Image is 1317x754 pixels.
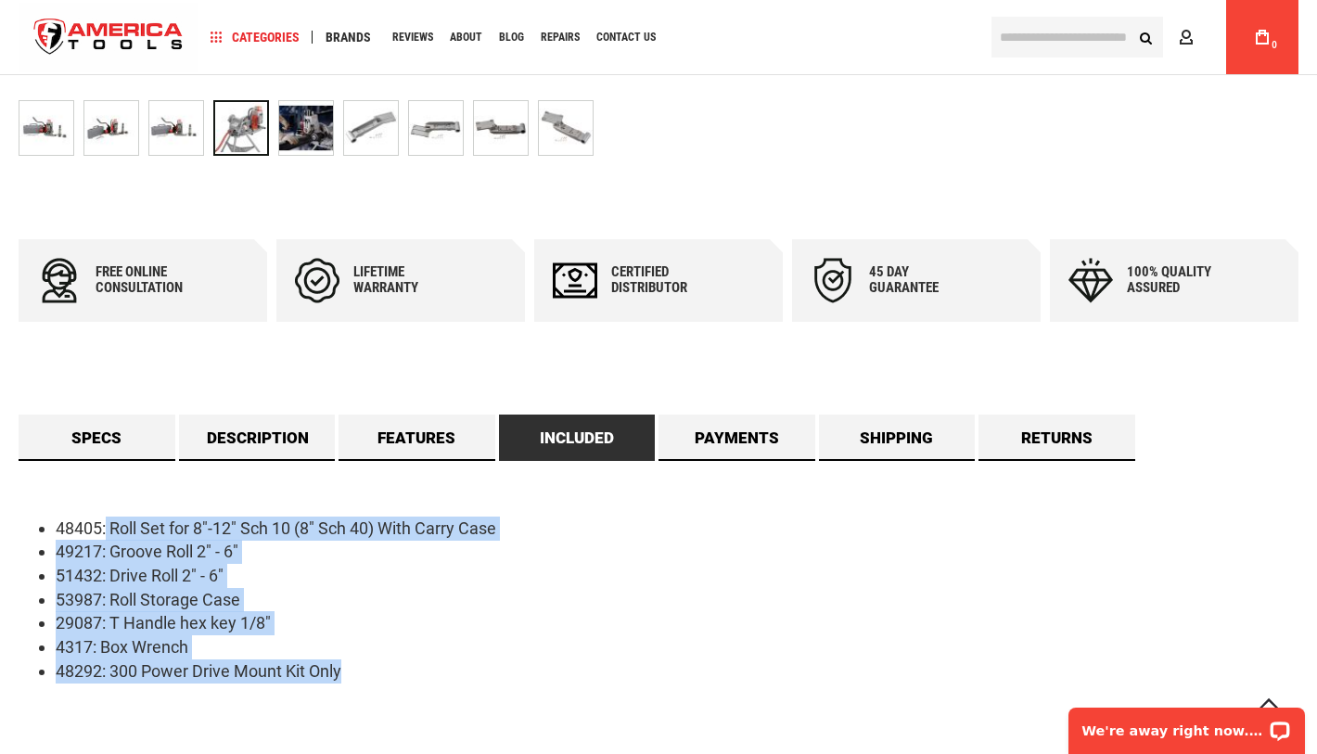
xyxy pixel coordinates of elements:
[392,32,433,43] span: Reviews
[202,25,308,50] a: Categories
[19,101,73,155] img: RIDGID 48297 918 ROLL GROOVER W/300 POWER DRIVE MOUNT KIT
[491,25,532,50] a: Blog
[1128,19,1163,55] button: Search
[211,31,300,44] span: Categories
[532,25,588,50] a: Repairs
[611,264,722,296] div: Certified Distributor
[326,31,371,44] span: Brands
[539,101,593,155] img: RIDGID 48297 918 ROLL GROOVER W/300 POWER DRIVE MOUNT KIT
[343,91,408,165] div: RIDGID 48297 918 ROLL GROOVER W/300 POWER DRIVE MOUNT KIT
[541,32,580,43] span: Repairs
[499,32,524,43] span: Blog
[596,32,656,43] span: Contact Us
[19,415,175,461] a: Specs
[474,101,528,155] img: RIDGID 48297 918 ROLL GROOVER W/300 POWER DRIVE MOUNT KIT
[56,611,1298,635] li: 29087: T Handle hex key 1/8"
[56,588,1298,612] li: 53987: Roll Storage Case
[278,91,343,165] div: RIDGID 48297 918 ROLL GROOVER W/300 POWER DRIVE MOUNT KIT
[1272,40,1277,50] span: 0
[56,540,1298,564] li: 49217: Groove Roll 2" - 6"
[56,659,1298,684] li: 48292: 300 Power Drive Mount Kit Only
[96,264,207,296] div: Free online consultation
[344,101,398,155] img: RIDGID 48297 918 ROLL GROOVER W/300 POWER DRIVE MOUNT KIT
[869,264,980,296] div: 45 day Guarantee
[213,91,278,165] div: RIDGID 48297 918 ROLL GROOVER W/300 POWER DRIVE MOUNT KIT
[19,3,198,72] img: America Tools
[384,25,441,50] a: Reviews
[408,91,473,165] div: RIDGID 48297 918 ROLL GROOVER W/300 POWER DRIVE MOUNT KIT
[84,101,138,155] img: RIDGID 48297 918 ROLL GROOVER W/300 POWER DRIVE MOUNT KIT
[317,25,379,50] a: Brands
[339,415,495,461] a: Features
[978,415,1135,461] a: Returns
[819,415,976,461] a: Shipping
[56,517,1298,541] li: 48405: Roll Set for 8"-12" Sch 10 (8" Sch 40) With Carry Case
[19,3,198,72] a: store logo
[499,415,656,461] a: Included
[658,415,815,461] a: Payments
[473,91,538,165] div: RIDGID 48297 918 ROLL GROOVER W/300 POWER DRIVE MOUNT KIT
[1056,696,1317,754] iframe: LiveChat chat widget
[441,25,491,50] a: About
[19,91,83,165] div: RIDGID 48297 918 ROLL GROOVER W/300 POWER DRIVE MOUNT KIT
[353,264,465,296] div: Lifetime warranty
[148,91,213,165] div: RIDGID 48297 918 ROLL GROOVER W/300 POWER DRIVE MOUNT KIT
[56,635,1298,659] li: 4317: Box Wrench
[279,101,333,155] img: RIDGID 48297 918 ROLL GROOVER W/300 POWER DRIVE MOUNT KIT
[450,32,482,43] span: About
[1127,264,1238,296] div: 100% quality assured
[409,101,463,155] img: RIDGID 48297 918 ROLL GROOVER W/300 POWER DRIVE MOUNT KIT
[83,91,148,165] div: RIDGID 48297 918 ROLL GROOVER W/300 POWER DRIVE MOUNT KIT
[56,564,1298,588] li: 51432: Drive Roll 2" - 6"
[538,91,594,165] div: RIDGID 48297 918 ROLL GROOVER W/300 POWER DRIVE MOUNT KIT
[149,101,203,155] img: RIDGID 48297 918 ROLL GROOVER W/300 POWER DRIVE MOUNT KIT
[179,415,336,461] a: Description
[588,25,664,50] a: Contact Us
